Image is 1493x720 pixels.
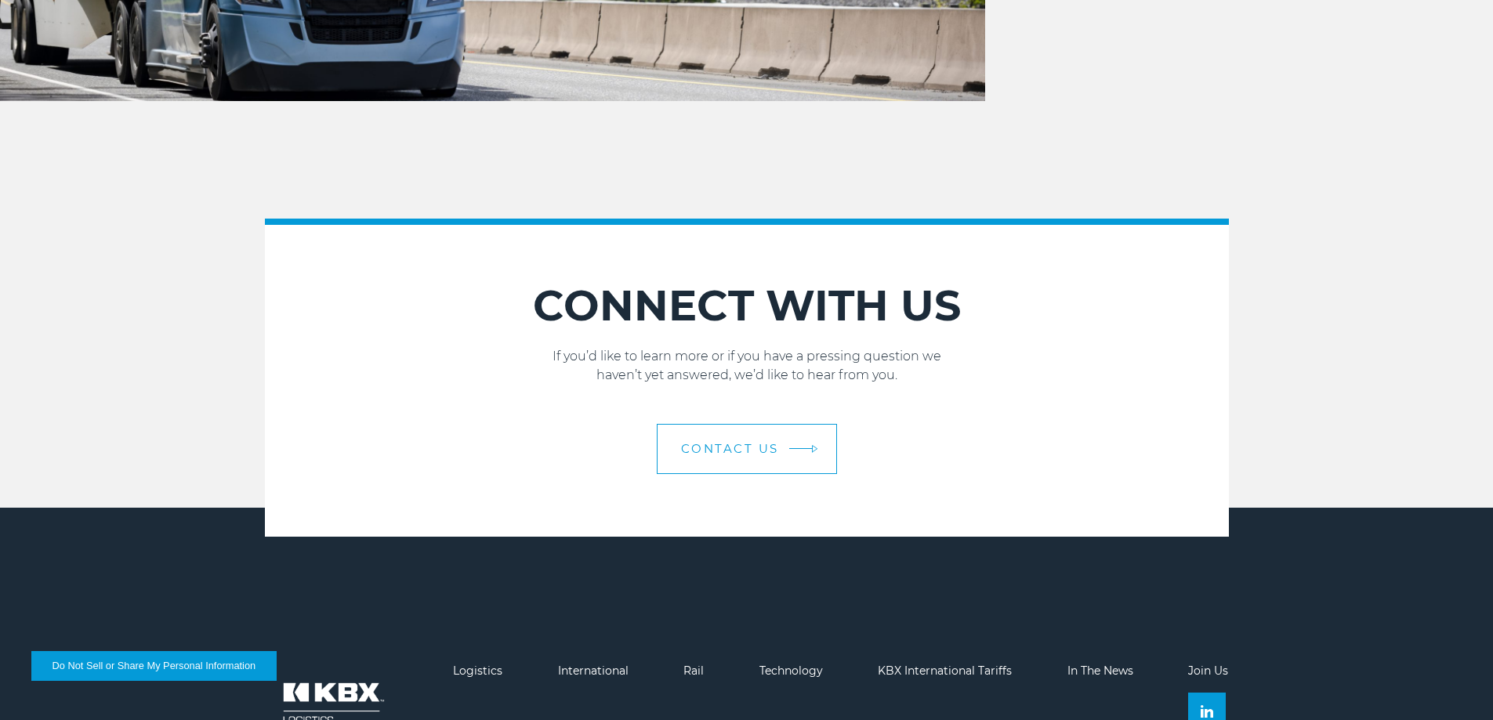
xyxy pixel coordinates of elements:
img: Linkedin [1201,705,1213,718]
a: Technology [759,664,823,678]
iframe: Chat Widget [1415,645,1493,720]
p: If you’d like to learn more or if you have a pressing question we haven’t yet answered, we’d like... [265,347,1229,385]
span: Contact Us [681,443,779,454]
a: In The News [1067,664,1133,678]
a: KBX International Tariffs [878,664,1012,678]
a: Logistics [453,664,502,678]
button: Do Not Sell or Share My Personal Information [31,651,277,681]
a: Rail [683,664,704,678]
img: arrow [811,444,817,453]
a: Contact Us arrow arrow [657,424,837,474]
a: International [558,664,629,678]
h2: CONNECT WITH US [265,280,1229,331]
a: Join Us [1188,664,1228,678]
